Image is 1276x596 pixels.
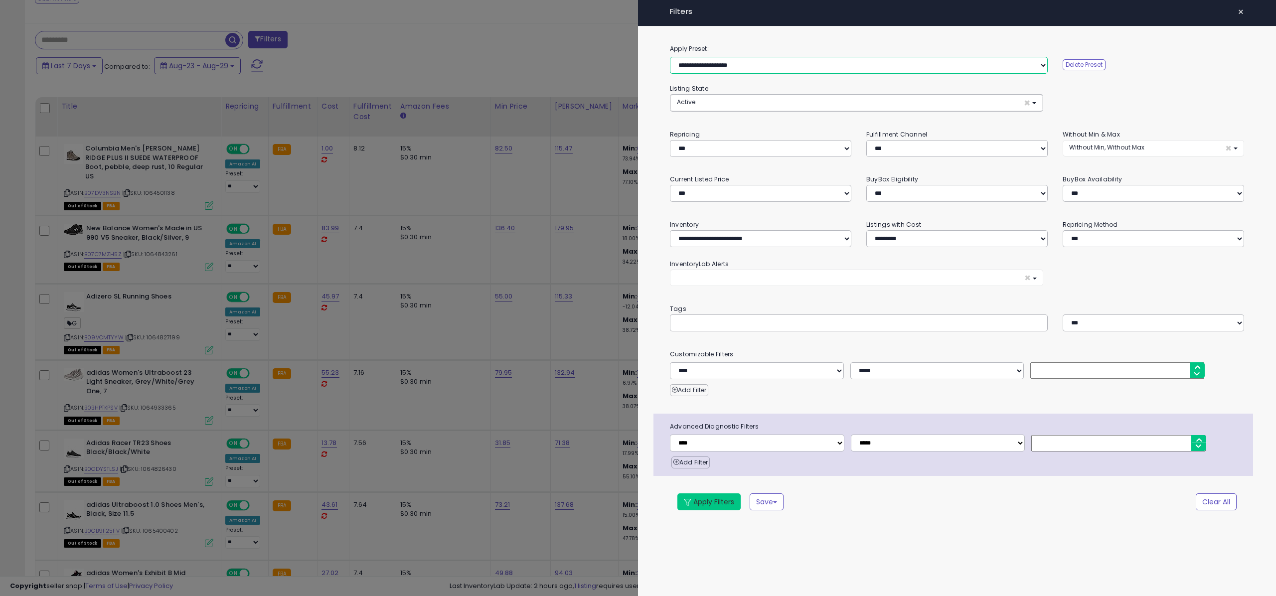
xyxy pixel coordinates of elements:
[1069,143,1144,151] span: Without Min, Without Max
[677,493,741,510] button: Apply Filters
[670,95,1043,111] button: Active ×
[750,493,784,510] button: Save
[662,349,1252,360] small: Customizable Filters
[670,175,729,183] small: Current Listed Price
[670,270,1043,286] button: ×
[662,421,1253,432] span: Advanced Diagnostic Filters
[670,220,699,229] small: Inventory
[670,130,700,139] small: Repricing
[670,84,708,93] small: Listing State
[671,456,710,468] button: Add Filter
[662,303,1252,314] small: Tags
[1024,273,1031,283] span: ×
[1063,175,1122,183] small: BuyBox Availability
[670,384,708,396] button: Add Filter
[670,7,1244,16] h4: Filters
[1063,59,1106,70] button: Delete Preset
[1238,5,1244,19] span: ×
[1234,5,1248,19] button: ×
[866,130,927,139] small: Fulfillment Channel
[1063,220,1118,229] small: Repricing Method
[662,43,1252,54] label: Apply Preset:
[1024,98,1030,108] span: ×
[866,220,921,229] small: Listings with Cost
[866,175,918,183] small: BuyBox Eligibility
[1196,493,1237,510] button: Clear All
[1063,130,1120,139] small: Without Min & Max
[670,260,729,268] small: InventoryLab Alerts
[1225,143,1232,153] span: ×
[677,98,695,106] span: Active
[1063,140,1244,156] button: Without Min, Without Max ×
